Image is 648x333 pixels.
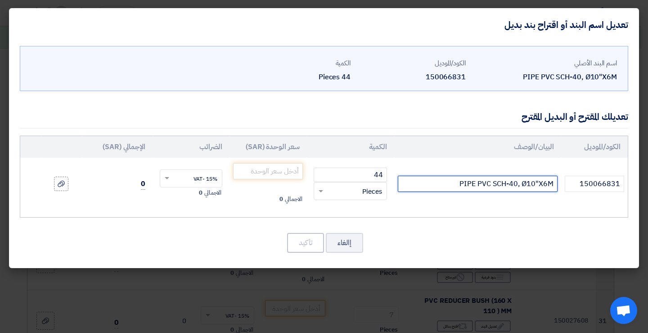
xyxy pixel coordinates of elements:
th: سعر الوحدة (SAR) [229,136,306,158]
div: Open chat [610,297,637,324]
th: الكود/الموديل [561,136,628,158]
h4: تعديل اسم البند أو اقتراح بند بديل [504,19,628,31]
button: إالغاء [326,233,363,253]
input: الموديل [565,176,624,192]
th: البيان/الوصف [394,136,561,158]
span: Pieces [362,187,382,197]
div: الكود/الموديل [358,58,466,68]
span: 0 [279,195,283,204]
div: اسم البند الأصلي [473,58,617,68]
div: 150066831 [358,72,466,82]
span: الاجمالي [285,195,302,204]
input: أدخل سعر الوحدة [233,163,303,179]
input: RFQ_STEP1.ITEMS.2.AMOUNT_TITLE [314,168,387,182]
span: 0 [141,178,145,190]
input: Add Item Description [398,176,558,192]
div: PIPE PVC SCH-40, Ø10"X6M [473,72,617,82]
div: تعديلك المقترح أو البديل المقترح [522,110,628,123]
span: 0 [199,188,202,197]
th: الكمية [306,136,394,158]
th: الضرائب [153,136,229,158]
div: 44 Pieces [243,72,351,82]
div: الكمية [243,58,351,68]
button: تأكيد [287,233,324,253]
ng-select: VAT [160,169,222,187]
span: الاجمالي [204,188,221,197]
th: الإجمالي (SAR) [82,136,153,158]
